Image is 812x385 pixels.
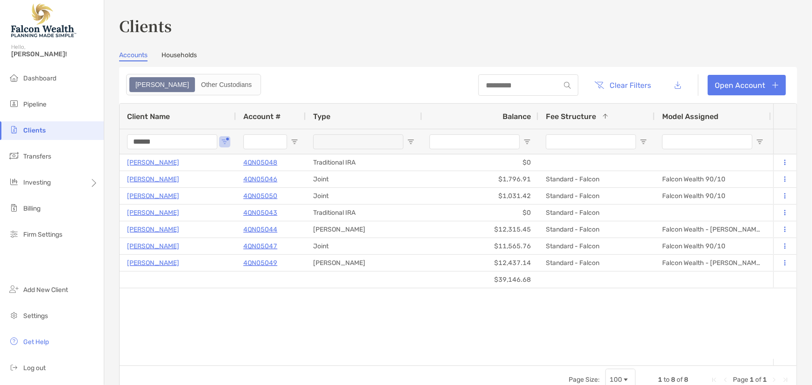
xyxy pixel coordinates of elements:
[538,238,655,254] div: Standard - Falcon
[291,138,298,146] button: Open Filter Menu
[8,176,20,187] img: investing icon
[196,78,257,91] div: Other Custodians
[8,72,20,83] img: dashboard icon
[127,112,170,121] span: Client Name
[127,240,179,252] a: [PERSON_NAME]
[23,364,46,372] span: Log out
[243,224,277,235] a: 4QN05044
[127,190,179,202] p: [PERSON_NAME]
[655,188,771,204] div: Falcon Wealth 90/10
[538,255,655,271] div: Standard - Falcon
[243,207,277,219] a: 4QN05043
[306,255,422,271] div: [PERSON_NAME]
[655,238,771,254] div: Falcon Wealth 90/10
[23,153,51,160] span: Transfers
[313,112,330,121] span: Type
[422,238,538,254] div: $11,565.76
[127,207,179,219] a: [PERSON_NAME]
[8,310,20,321] img: settings icon
[119,51,148,61] a: Accounts
[127,134,217,149] input: Client Name Filter Input
[130,78,194,91] div: Zoe
[756,138,764,146] button: Open Filter Menu
[422,272,538,288] div: $39,146.68
[503,112,531,121] span: Balance
[523,138,531,146] button: Open Filter Menu
[11,4,76,37] img: Falcon Wealth Planning Logo
[422,205,538,221] div: $0
[243,240,277,252] a: 4QN05047
[422,221,538,238] div: $12,315.45
[243,157,277,168] a: 4QN05048
[588,75,658,95] button: Clear Filters
[538,171,655,187] div: Standard - Falcon
[243,257,277,269] a: 4QN05049
[750,376,754,384] span: 1
[662,134,752,149] input: Model Assigned Filter Input
[711,376,718,384] div: First Page
[538,205,655,221] div: Standard - Falcon
[546,112,596,121] span: Fee Structure
[243,134,287,149] input: Account # Filter Input
[564,82,571,89] img: input icon
[127,257,179,269] a: [PERSON_NAME]
[221,138,228,146] button: Open Filter Menu
[538,188,655,204] div: Standard - Falcon
[782,376,789,384] div: Last Page
[243,190,277,202] a: 4QN05050
[722,376,729,384] div: Previous Page
[8,124,20,135] img: clients icon
[306,238,422,254] div: Joint
[126,74,261,95] div: segmented control
[658,376,662,384] span: 1
[8,98,20,109] img: pipeline icon
[306,171,422,187] div: Joint
[23,74,56,82] span: Dashboard
[306,205,422,221] div: Traditional IRA
[306,188,422,204] div: Joint
[422,255,538,271] div: $12,437.14
[119,15,797,36] h3: Clients
[569,376,600,384] div: Page Size:
[422,171,538,187] div: $1,796.91
[8,336,20,347] img: get-help icon
[306,154,422,171] div: Traditional IRA
[11,50,98,58] span: [PERSON_NAME]!
[161,51,197,61] a: Households
[671,376,675,384] span: 8
[8,202,20,213] img: billing icon
[23,312,48,320] span: Settings
[429,134,520,149] input: Balance Filter Input
[662,112,718,121] span: Model Assigned
[677,376,683,384] span: of
[127,173,179,185] a: [PERSON_NAME]
[8,362,20,373] img: logout icon
[127,157,179,168] p: [PERSON_NAME]
[655,255,771,271] div: Falcon Wealth - [PERSON_NAME] - 100/0
[655,171,771,187] div: Falcon Wealth 90/10
[655,221,771,238] div: Falcon Wealth - [PERSON_NAME] - 100/0
[8,228,20,239] img: firm-settings icon
[664,376,670,384] span: to
[538,221,655,238] div: Standard - Falcon
[8,284,20,295] img: add_new_client icon
[755,376,761,384] span: of
[23,179,51,186] span: Investing
[610,376,622,384] div: 100
[708,75,786,95] a: Open Account
[243,112,281,121] span: Account #
[733,376,748,384] span: Page
[243,173,277,185] a: 4QN05046
[23,100,47,108] span: Pipeline
[684,376,688,384] span: 8
[127,224,179,235] a: [PERSON_NAME]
